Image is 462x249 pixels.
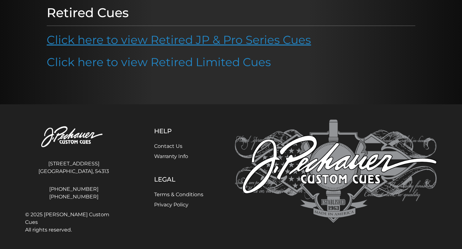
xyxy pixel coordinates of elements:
[154,143,182,149] a: Contact Us
[47,5,415,20] h1: Retired Cues
[47,33,311,47] a: Click here to view Retired JP & Pro Series Cues
[25,185,122,193] a: [PHONE_NUMBER]
[25,157,122,178] address: [STREET_ADDRESS] [GEOGRAPHIC_DATA], 54313
[25,193,122,201] a: [PHONE_NUMBER]
[47,55,271,69] a: Click here to view Retired Limited Cues
[25,120,122,155] img: Pechauer Custom Cues
[154,191,203,197] a: Terms & Conditions
[154,153,188,159] a: Warranty Info
[154,202,188,208] a: Privacy Policy
[154,127,203,135] h5: Help
[235,120,437,223] img: Pechauer Custom Cues
[25,211,122,234] span: © 2025 [PERSON_NAME] Custom Cues All rights reserved.
[154,176,203,183] h5: Legal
